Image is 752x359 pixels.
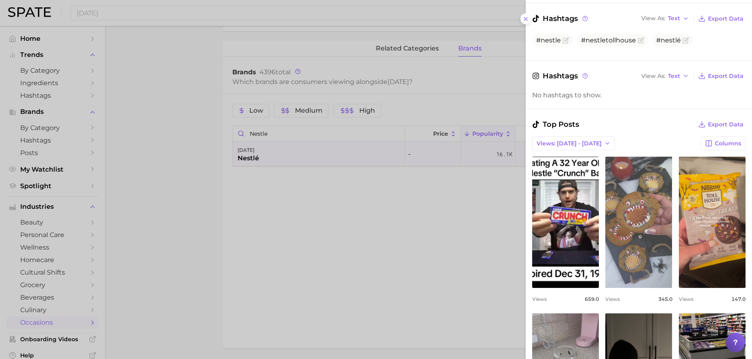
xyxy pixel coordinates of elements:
[679,296,693,302] span: Views
[696,13,746,24] button: Export Data
[639,71,691,81] button: View AsText
[696,70,746,82] button: Export Data
[605,296,620,302] span: Views
[658,296,672,302] span: 345.0
[696,119,746,130] button: Export Data
[731,296,746,302] span: 147.0
[532,119,579,130] span: Top Posts
[682,37,689,44] button: Flag as miscategorized or irrelevant
[532,70,589,82] span: Hashtags
[536,36,561,44] span: #nestle
[585,296,599,302] span: 659.0
[656,36,681,44] span: #nestlé
[708,73,744,80] span: Export Data
[641,74,666,78] span: View As
[641,16,666,21] span: View As
[537,140,602,147] span: Views: [DATE] - [DATE]
[532,91,746,99] div: No hashtags to show.
[708,121,744,128] span: Export Data
[562,37,569,44] button: Flag as miscategorized or irrelevant
[532,13,589,24] span: Hashtags
[532,296,547,302] span: Views
[668,16,680,21] span: Text
[638,37,644,44] button: Flag as miscategorized or irrelevant
[701,136,746,150] button: Columns
[708,15,744,22] span: Export Data
[581,36,636,44] span: #nestletollhouse
[668,74,680,78] span: Text
[715,140,741,147] span: Columns
[639,13,691,24] button: View AsText
[532,136,615,150] button: Views: [DATE] - [DATE]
